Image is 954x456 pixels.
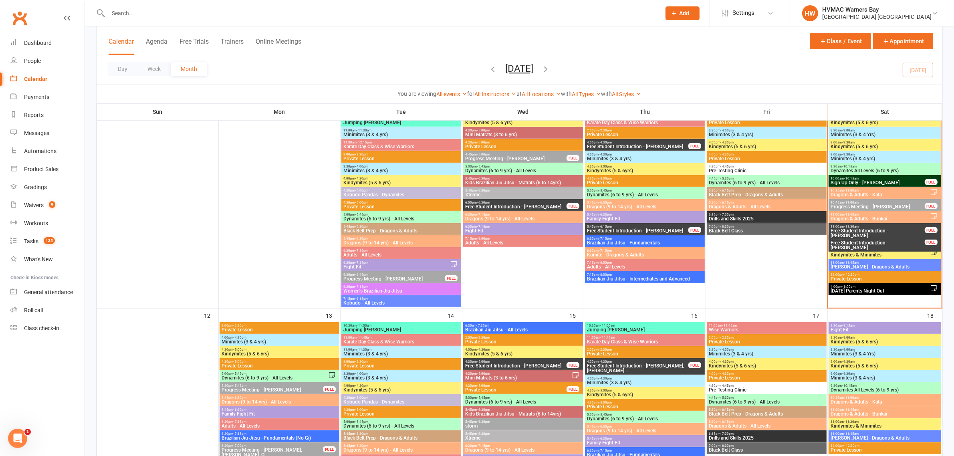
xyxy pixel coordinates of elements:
[706,103,828,120] th: Fri
[830,189,930,192] span: 10:15am
[24,429,31,435] span: 1
[24,238,38,244] div: Tasks
[343,297,460,301] span: 7:15pm
[465,180,581,185] span: Kids Brazilian Jiu Jitsu - Matrats (6 to 14yrs)
[343,216,460,221] span: Dynamites (6 to 9 yrs) - All Levels
[587,228,689,233] span: Free Student Introduction - [PERSON_NAME]
[587,240,703,245] span: Brazilian Jiu Jitsu - Fundamentals
[830,165,939,168] span: 9:30am
[708,156,825,161] span: Private Lesson
[572,91,601,97] a: All Types
[842,165,857,168] span: - 10:15am
[477,225,490,228] span: - 7:15pm
[343,240,460,245] span: Dragons (9 to 14 yrs) - All Levels
[343,180,460,185] span: Kindymites (5 & 6 yrs)
[708,228,825,233] span: Black Belt Class
[233,336,246,339] span: - 4:30pm
[465,216,581,221] span: Dragons (9 to 14 yrs) - All Levels
[599,189,612,192] span: - 5:45pm
[465,327,581,332] span: Brazilian Jiu Jitsu - All Levels
[343,141,460,144] span: 11:30am
[171,62,207,76] button: Month
[465,153,567,156] span: 4:45pm
[587,276,703,281] span: Brazilian Jiu Jitsu - Intermediates and Advanced
[10,34,85,52] a: Dashboard
[49,201,55,208] span: 9
[108,62,137,76] button: Day
[830,240,925,250] span: Free Student Introduction - [PERSON_NAME]
[708,225,825,228] span: 7:00pm
[355,153,368,156] span: - 2:30pm
[343,273,445,276] span: 6:30pm
[708,165,825,168] span: 4:30pm
[844,189,859,192] span: - 11:00am
[221,336,338,339] span: 4:00pm
[343,252,460,257] span: Adults - All Levels
[708,129,825,132] span: 3:30pm
[465,201,567,204] span: 6:00pm
[355,213,368,216] span: - 5:45pm
[355,165,368,168] span: - 4:00pm
[587,120,703,125] span: Karate Day Class & Wise Warriors
[357,336,371,339] span: - 11:45am
[587,273,703,276] span: 7:15pm
[448,309,462,322] div: 14
[343,201,460,204] span: 4:30pm
[326,309,340,322] div: 13
[24,202,44,208] div: Waivers
[666,6,700,20] button: Add
[830,180,925,185] span: Sign Up Only - [PERSON_NAME]
[10,250,85,268] a: What's New
[477,153,490,156] span: - 5:00pm
[343,327,460,332] span: Jumping [PERSON_NAME]
[477,177,490,180] span: - 6:30pm
[813,309,827,322] div: 17
[219,103,341,120] th: Mon
[722,324,737,327] span: - 11:45am
[708,192,825,197] span: Black Belt Prep - Dragons & Adults
[10,178,85,196] a: Gradings
[720,213,734,216] span: - 7:00pm
[612,91,641,97] a: All Styles
[343,192,460,197] span: Kobudo Pandas - Dynamites
[221,38,244,55] button: Trainers
[830,273,939,276] span: 12:00pm
[708,324,825,327] span: 11:00am
[465,168,581,173] span: Dynamites (6 to 9 yrs) - All Levels
[468,91,475,97] strong: for
[10,196,85,214] a: Waivers 9
[708,327,825,332] span: Wise Warriors
[830,228,925,238] span: Free Student Introduction - [PERSON_NAME]
[587,261,703,264] span: 7:15pm
[343,165,460,168] span: 3:30pm
[355,237,368,240] span: - 6:30pm
[355,261,368,264] span: - 7:15pm
[587,141,689,144] span: 4:00pm
[343,276,445,281] span: Progress Meeting - [PERSON_NAME]
[24,130,49,136] div: Messages
[10,319,85,337] a: Class kiosk mode
[10,52,85,70] a: People
[24,325,59,331] div: Class check-in
[465,228,581,233] span: Fight Fit
[465,336,581,339] span: 2:00pm
[357,141,372,144] span: - 12:15pm
[465,189,581,192] span: 5:45pm
[109,38,134,55] button: Calendar
[343,225,460,228] span: 5:45pm
[587,225,689,228] span: 5:45pm
[720,201,734,204] span: - 6:15pm
[24,148,56,154] div: Automations
[146,38,167,55] button: Agenda
[355,189,368,192] span: - 5:00pm
[587,216,703,221] span: Family Fight Fit
[355,225,368,228] span: - 6:30pm
[822,13,932,20] div: [GEOGRAPHIC_DATA] [GEOGRAPHIC_DATA]
[720,189,734,192] span: - 6:15pm
[599,225,612,228] span: - 6:15pm
[10,88,85,106] a: Payments
[599,141,612,144] span: - 4:30pm
[343,132,460,137] span: Minimites (3 & 4 yrs)
[599,237,612,240] span: - 7:15pm
[688,143,701,149] div: FULL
